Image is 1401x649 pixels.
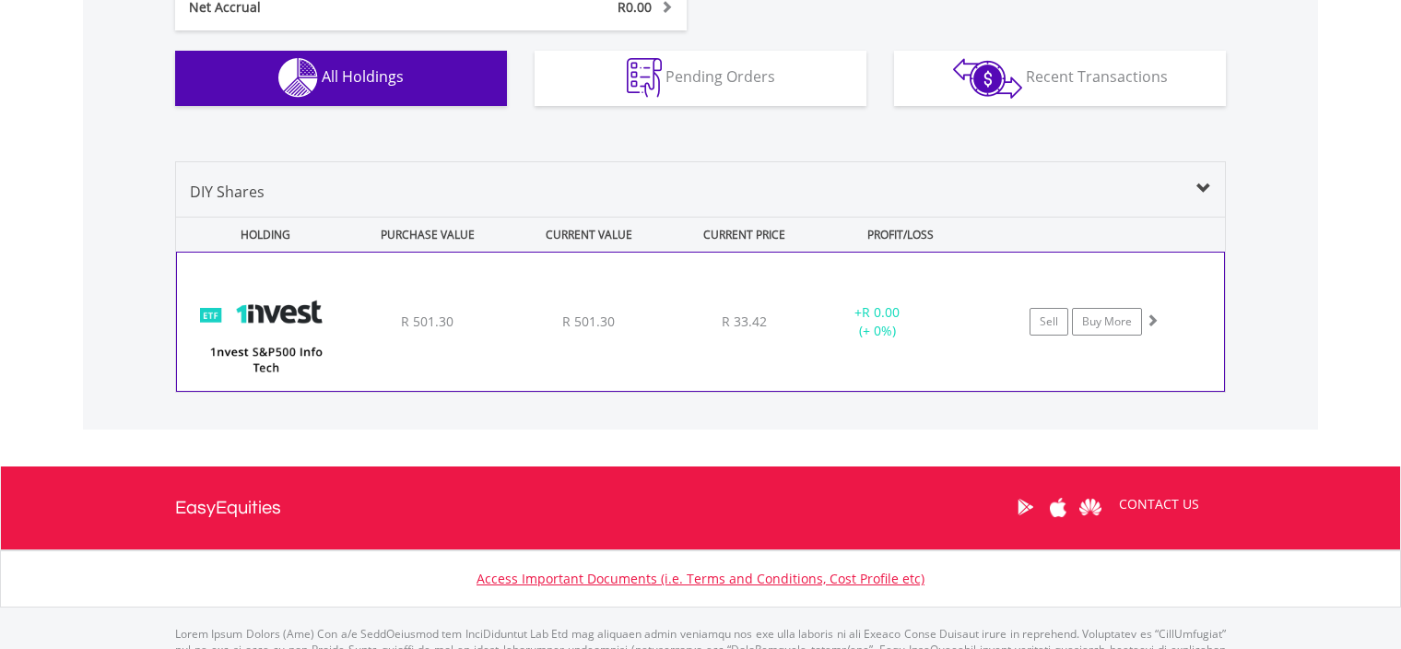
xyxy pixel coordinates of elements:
[175,51,507,106] button: All Holdings
[671,218,818,252] div: CURRENT PRICE
[186,276,345,386] img: TFSA.ETF5IT.png
[953,58,1022,99] img: transactions-zar-wht.png
[1009,478,1042,536] a: Google Play
[821,218,979,252] div: PROFIT/LOSS
[510,218,667,252] div: CURRENT VALUE
[562,313,615,330] span: R 501.30
[190,182,265,202] span: DIY Shares
[401,313,453,330] span: R 501.30
[177,218,345,252] div: HOLDING
[1072,308,1142,336] a: Buy More
[722,313,767,330] span: R 33.42
[1026,66,1168,87] span: Recent Transactions
[1106,478,1212,530] a: CONTACT US
[477,570,924,587] a: Access Important Documents (i.e. Terms and Conditions, Cost Profile etc)
[322,66,404,87] span: All Holdings
[1030,308,1068,336] a: Sell
[627,58,662,98] img: pending_instructions-wht.png
[665,66,775,87] span: Pending Orders
[1042,478,1074,536] a: Apple
[535,51,866,106] button: Pending Orders
[862,303,900,321] span: R 0.00
[278,58,318,98] img: holdings-wht.png
[175,466,281,549] a: EasyEquities
[808,303,947,340] div: + (+ 0%)
[348,218,506,252] div: PURCHASE VALUE
[1074,478,1106,536] a: Huawei
[894,51,1226,106] button: Recent Transactions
